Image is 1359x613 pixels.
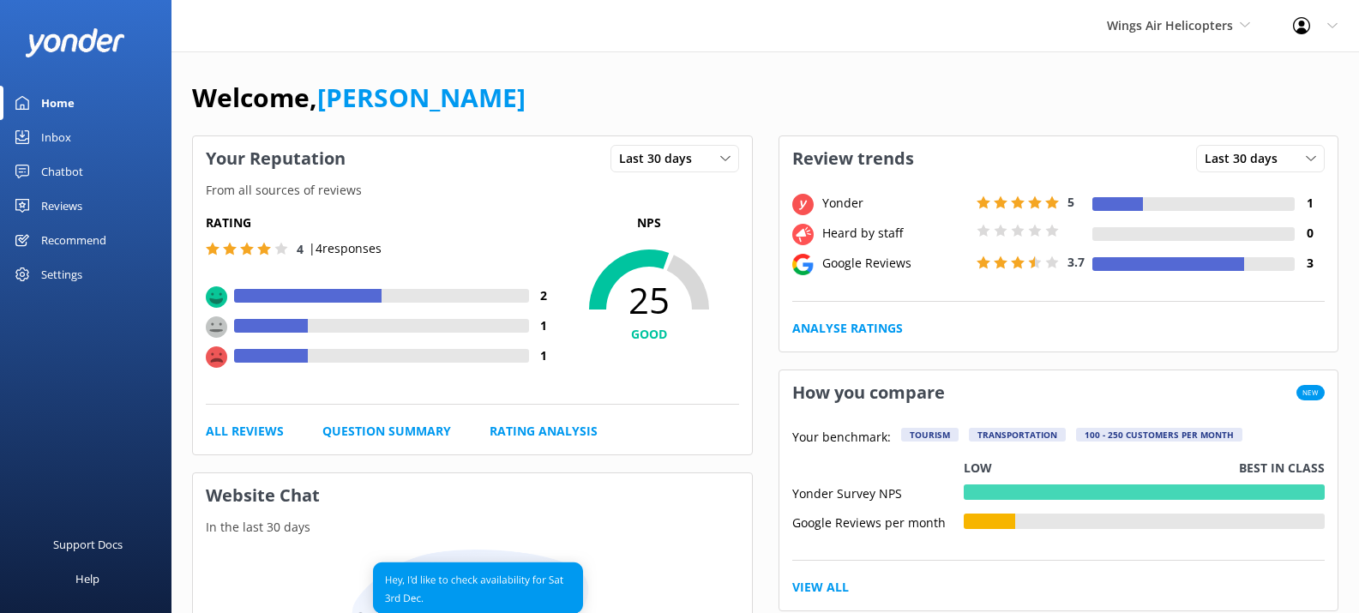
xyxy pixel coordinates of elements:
[41,120,71,154] div: Inbox
[1067,194,1074,210] span: 5
[41,223,106,257] div: Recommend
[193,518,752,537] p: In the last 30 days
[206,422,284,441] a: All Reviews
[192,77,526,118] h1: Welcome,
[206,213,559,232] h5: Rating
[1067,254,1085,270] span: 3.7
[792,319,903,338] a: Analyse Ratings
[1295,224,1325,243] h4: 0
[529,346,559,365] h4: 1
[1107,17,1233,33] span: Wings Air Helicopters
[322,422,451,441] a: Question Summary
[529,286,559,305] h4: 2
[779,370,958,415] h3: How you compare
[818,254,972,273] div: Google Reviews
[792,428,891,448] p: Your benchmark:
[818,224,972,243] div: Heard by staff
[1076,428,1242,442] div: 100 - 250 customers per month
[41,154,83,189] div: Chatbot
[193,473,752,518] h3: Website Chat
[969,428,1066,442] div: Transportation
[792,484,964,500] div: Yonder Survey NPS
[559,213,739,232] p: NPS
[779,136,927,181] h3: Review trends
[41,257,82,291] div: Settings
[53,527,123,562] div: Support Docs
[490,422,598,441] a: Rating Analysis
[529,316,559,335] h4: 1
[1295,194,1325,213] h4: 1
[1239,459,1325,478] p: Best in class
[559,279,739,322] span: 25
[901,428,959,442] div: Tourism
[1205,149,1288,168] span: Last 30 days
[297,241,304,257] span: 4
[41,189,82,223] div: Reviews
[317,80,526,115] a: [PERSON_NAME]
[792,578,849,597] a: View All
[41,86,75,120] div: Home
[193,181,752,200] p: From all sources of reviews
[1296,385,1325,400] span: New
[619,149,702,168] span: Last 30 days
[193,136,358,181] h3: Your Reputation
[818,194,972,213] div: Yonder
[309,239,382,258] p: | 4 responses
[792,514,964,529] div: Google Reviews per month
[75,562,99,596] div: Help
[26,28,124,57] img: yonder-white-logo.png
[559,325,739,344] h4: GOOD
[1295,254,1325,273] h4: 3
[964,459,992,478] p: Low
